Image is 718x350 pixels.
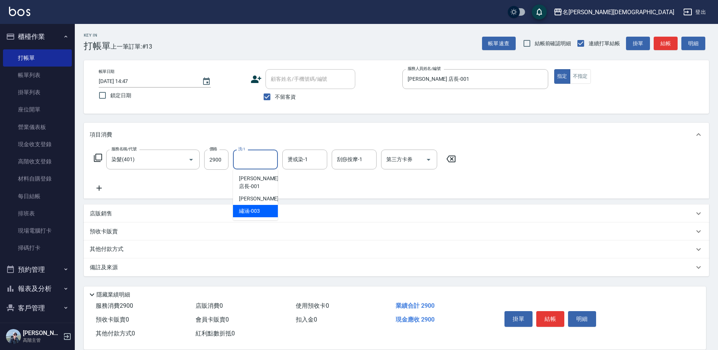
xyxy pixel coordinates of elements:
button: 不指定 [570,69,591,84]
span: 連續打單結帳 [589,40,620,47]
p: 備註及來源 [90,264,118,271]
span: 繡涵 -003 [239,207,260,215]
button: 明細 [681,37,705,50]
span: 不留客資 [275,93,296,101]
div: 店販銷售 [84,205,709,222]
div: 備註及來源 [84,258,709,276]
h3: 打帳單 [84,41,111,51]
button: 帳單速查 [482,37,516,50]
span: 使用預收卡 0 [296,302,329,309]
button: 報表及分析 [3,279,72,298]
a: 帳單列表 [3,67,72,84]
span: 紅利點數折抵 0 [196,330,235,337]
label: 帳單日期 [99,69,114,74]
p: 店販銷售 [90,210,112,218]
div: 其他付款方式 [84,240,709,258]
h5: [PERSON_NAME] [23,329,61,337]
p: 預收卡販賣 [90,228,118,236]
div: 預收卡販賣 [84,222,709,240]
label: 服務名稱/代號 [111,146,136,152]
button: 明細 [568,311,596,327]
span: 會員卡販賣 0 [196,316,229,323]
p: 隱藏業績明細 [96,291,130,299]
span: [PERSON_NAME] -002 [239,195,289,203]
a: 打帳單 [3,49,72,67]
button: 櫃檯作業 [3,27,72,46]
p: 高階主管 [23,337,61,344]
span: 店販消費 0 [196,302,223,309]
label: 服務人員姓名/編號 [408,66,441,71]
button: 掛單 [626,37,650,50]
a: 材料自購登錄 [3,170,72,187]
a: 現場電腦打卡 [3,222,72,239]
button: 名[PERSON_NAME][DEMOGRAPHIC_DATA] [550,4,677,20]
div: 名[PERSON_NAME][DEMOGRAPHIC_DATA] [562,7,674,17]
span: 現金應收 2900 [396,316,435,323]
p: 其他付款方式 [90,245,127,254]
button: Choose date, selected date is 2025-08-25 [197,73,215,90]
span: 其他付款方式 0 [96,330,135,337]
input: YYYY/MM/DD hh:mm [99,75,194,87]
a: 每日結帳 [3,188,72,205]
span: 預收卡販賣 0 [96,316,129,323]
label: 洗-1 [238,146,245,152]
button: 員工及薪資 [3,317,72,337]
button: 掛單 [504,311,533,327]
button: 結帳 [654,37,678,50]
a: 營業儀表板 [3,119,72,136]
button: 指定 [554,69,570,84]
button: 預約管理 [3,260,72,279]
button: 客戶管理 [3,298,72,318]
a: 座位開單 [3,101,72,118]
a: 排班表 [3,205,72,222]
button: save [532,4,547,19]
span: 服務消費 2900 [96,302,133,309]
img: Person [6,329,21,344]
span: 結帳前確認明細 [535,40,571,47]
a: 現金收支登錄 [3,136,72,153]
button: Open [185,154,197,166]
span: 上一筆訂單:#13 [111,42,153,51]
span: 鎖定日期 [110,92,131,99]
button: Open [423,154,435,166]
button: 結帳 [536,311,564,327]
h2: Key In [84,33,111,38]
img: Logo [9,7,30,16]
span: 業績合計 2900 [396,302,435,309]
button: 登出 [680,5,709,19]
label: 價格 [209,146,217,152]
a: 掃碼打卡 [3,239,72,257]
a: 高階收支登錄 [3,153,72,170]
span: 扣入金 0 [296,316,317,323]
a: 掛單列表 [3,84,72,101]
div: 項目消費 [84,123,709,147]
p: 項目消費 [90,131,112,139]
span: [PERSON_NAME] 店長 -001 [239,175,279,190]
